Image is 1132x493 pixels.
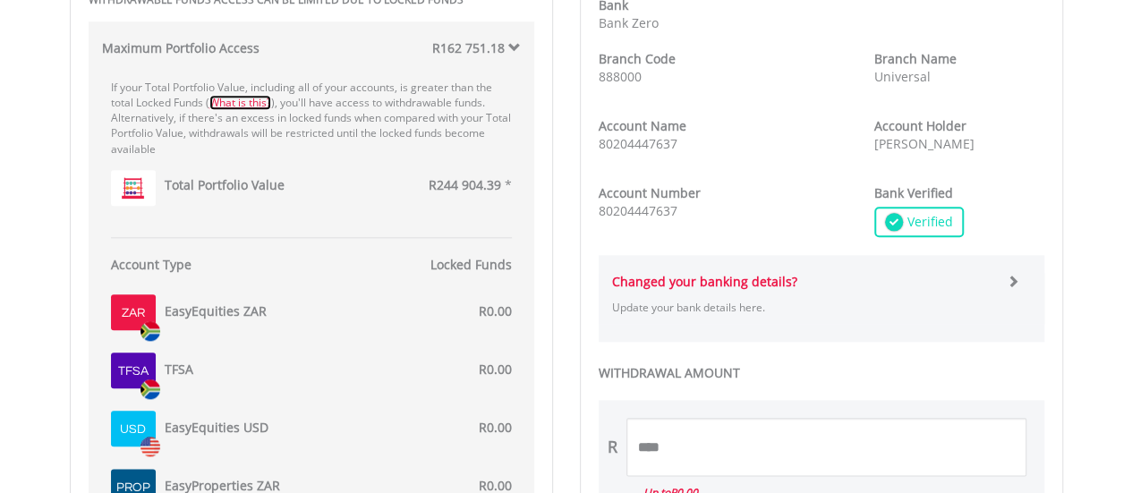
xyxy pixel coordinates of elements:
[874,117,966,134] strong: Account Holder
[429,176,501,193] span: R244 904.39
[479,361,512,378] span: R0.00
[165,361,193,378] label: TFSA
[122,177,144,199] img: favicon.png
[612,273,797,290] strong: Changed your banking details?
[111,256,192,273] strong: Account Type
[599,117,686,134] strong: Account Name
[599,14,659,31] span: Bank Zero
[599,364,1044,382] label: WITHDRAWAL AMOUNT
[140,379,160,399] img: zar.png
[140,437,160,457] img: usd.png
[165,419,268,437] label: EasyEquities USD
[612,300,994,315] p: Update your bank details here.
[874,135,975,152] span: [PERSON_NAME]
[120,421,146,438] label: USD
[874,50,957,67] strong: Branch Name
[479,419,512,436] span: R0.00
[599,50,676,67] strong: Branch Code
[874,184,953,201] strong: Bank Verified
[122,304,145,322] label: ZAR
[111,80,512,157] p: If your Total Portfolio Value, including all of your accounts, is greater than the total Locked F...
[608,436,617,459] div: R
[432,39,505,56] span: R162 751.18
[102,39,260,56] strong: Maximum Portfolio Access
[903,213,953,231] span: Verified
[599,135,677,152] span: 80204447637
[165,302,267,320] label: EasyEquities ZAR
[430,256,512,273] strong: Locked Funds
[479,302,512,319] span: R0.00
[599,184,701,201] strong: Account Number
[599,202,677,219] span: 80204447637
[874,68,931,85] span: Universal
[209,95,271,110] a: What is this?
[140,321,160,341] img: zar.png
[118,362,149,380] label: Tfsa
[165,176,285,194] label: Total Portfolio Value
[599,68,642,85] span: 888000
